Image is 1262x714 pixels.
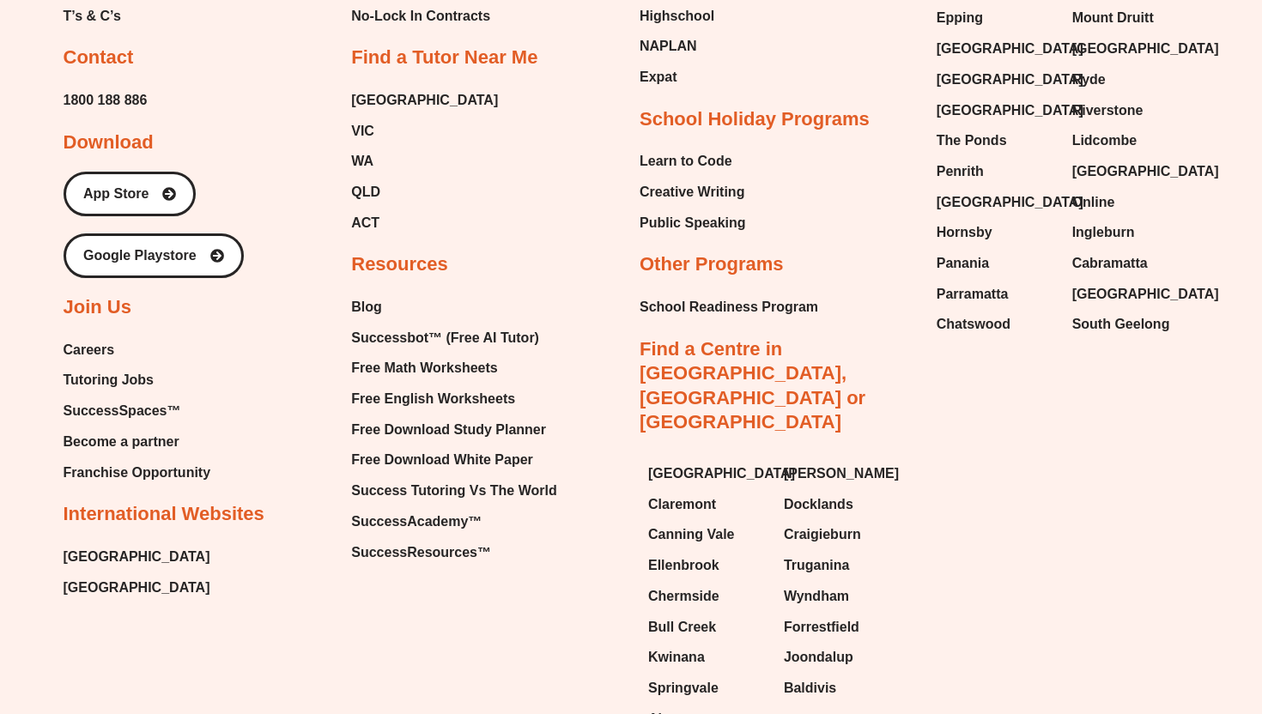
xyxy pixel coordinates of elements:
a: Expat [640,64,722,90]
span: Tutoring Jobs [64,367,154,393]
span: Careers [64,337,115,363]
a: Penrith [937,159,1055,185]
a: Parramatta [937,281,1055,307]
span: [GEOGRAPHIC_DATA] [937,67,1083,93]
span: - Measures of spread include the range and interquartile range. They are used to describe the [86,504,521,514]
span: SuccessSpaces™ [64,398,181,424]
a: Google Playstore [64,233,244,278]
span: Parramatta [937,281,1009,307]
a: Find a Centre in [GEOGRAPHIC_DATA], [GEOGRAPHIC_DATA] or [GEOGRAPHIC_DATA] [640,338,865,433]
span: Docklands [784,492,853,517]
h2: Resources [351,252,448,277]
span: [GEOGRAPHIC_DATA] [937,190,1083,215]
div: Chat Widget [968,520,1262,714]
a: Public Speaking [640,210,746,236]
span: Online [1072,190,1115,215]
span: [GEOGRAPHIC_DATA] [937,36,1083,62]
a: [GEOGRAPHIC_DATA] [1072,281,1191,307]
span: The Ponds [937,128,1007,154]
a: Kwinana [648,644,767,670]
span: Ryde [1072,67,1106,93]
span: SuccessResources™ [351,540,491,566]
span: T’s & C’s [64,3,121,29]
span: Successbot™ (Free AI Tutor) [351,325,539,351]
a: Learn to Code [640,148,746,174]
a: Hornsby [937,220,1055,245]
span: Bull Creek [648,614,716,640]
a: Highschool [640,3,722,29]
a: Chermside [648,584,767,609]
span: Craigieburn [784,522,861,548]
span: Learn to Code [640,148,732,174]
h2: Join Us [64,295,131,320]
span: Riverstone [1072,98,1144,124]
span: highest. If there is an even number of values in the data set, there will be two middle values and [86,395,531,405]
span: Free Download Study Planner [351,417,546,443]
span: SuccessAcademy™ [351,509,482,535]
a: SuccessResources™ [351,540,556,566]
span: VIC [351,118,374,144]
a: Epping [937,5,1055,31]
span: Franchise Opportunity [64,460,211,486]
span: Highschool [640,3,714,29]
span: [PERSON_NAME] [784,461,899,487]
a: Docklands [784,492,902,517]
a: Joondalup [784,644,902,670]
span: Cabramatta [1072,251,1148,276]
span: - Data can be summarised or described using measures of centre and measures of spread. [86,206,510,216]
span: 𝑠𝑢𝑚 𝑜𝑓 𝑑𝑎𝑡𝑎 𝑣𝑎𝑙𝑢𝑒𝑠 [116,315,181,323]
span: No-Lock In Contracts [351,3,490,29]
span: Kwinana [648,644,705,670]
span: WA [351,148,373,174]
a: [GEOGRAPHIC_DATA] [1072,36,1191,62]
span: Hornsby [937,220,992,245]
span: Penrith [937,159,984,185]
a: Chatswood [937,312,1055,337]
a: Ryde [1072,67,1191,93]
a: Wyndham [784,584,902,609]
a: Mount Druitt [1072,5,1191,31]
span: Free Download White Paper [351,447,533,473]
h2: International Websites [64,502,264,527]
span: Become a partner [64,429,179,455]
button: Add or edit images [486,2,510,26]
span: Ellenbrook [648,553,719,578]
span: - Measures of centre include the mean, median and mode. These statistics describe a whole set [86,242,532,252]
span: Free English Worksheets [351,386,515,412]
a: Tutoring Jobs [64,367,211,393]
a: [GEOGRAPHIC_DATA] [64,575,210,601]
a: Become a partner [64,429,211,455]
span: Forrestfield [784,614,859,640]
h2: School Holiday Programs [640,107,870,132]
span: - The range, mean and median can only be calculated for numerical data, but the mode can be [86,614,525,624]
span: - The mode is the most common value and is the value that occurs most frequently. Multiple [86,450,511,460]
span: [GEOGRAPHIC_DATA] [1072,159,1219,185]
a: [GEOGRAPHIC_DATA] [1072,159,1191,185]
a: [GEOGRAPHIC_DATA] [937,67,1055,93]
span: 𝑅𝑎𝑛𝑔𝑒 = ℎ𝑖𝑔ℎ𝑒𝑠𝑡 𝑛𝑢𝑚𝑏𝑒𝑟 − 𝑙𝑜𝑤𝑒𝑠𝑡 𝑛𝑢𝑚𝑏𝑒𝑟 [86,577,280,587]
a: Baldivis [784,675,902,701]
a: WA [351,148,498,174]
a: Craigieburn [784,522,902,548]
a: SuccessAcademy™ [351,509,556,535]
span: Google Playstore [83,249,197,263]
span: [GEOGRAPHIC_DATA] [648,461,795,487]
span: of data using a single value that represents the centre or middle of a data set. [86,261,446,271]
span: [GEOGRAPHIC_DATA] [64,544,210,570]
span: Statistics & Probability • Lesson 7 [86,99,394,118]
a: [GEOGRAPHIC_DATA] [648,461,767,487]
a: School Readiness Program [640,294,818,320]
a: Panania [937,251,1055,276]
span: ACT [351,210,379,236]
span: South Geelong [1072,312,1170,337]
a: [GEOGRAPHIC_DATA] [937,190,1055,215]
span: Success Tutoring Vs The World [351,478,556,504]
a: Free Math Worksheets [351,355,556,381]
a: SuccessSpaces™ [64,398,211,424]
span: Claremont [648,492,716,517]
span: [GEOGRAPHIC_DATA] [937,98,1083,124]
a: Lidcombe [1072,128,1191,154]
